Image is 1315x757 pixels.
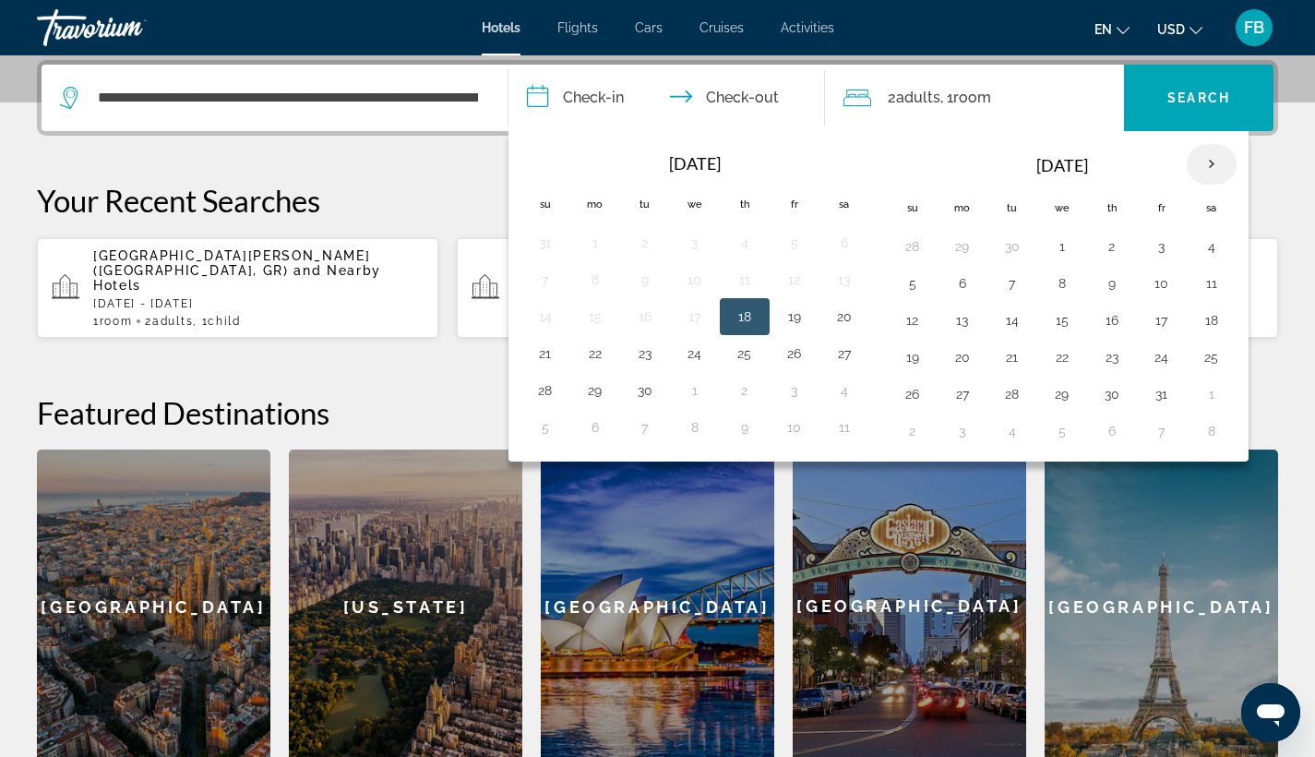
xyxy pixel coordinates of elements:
button: Day 2 [630,230,660,256]
button: Day 21 [998,344,1027,370]
button: Day 5 [780,230,809,256]
button: Day 14 [531,304,560,330]
button: Day 4 [830,378,859,403]
button: Change language [1094,16,1130,42]
span: Room [953,89,991,106]
button: Travelers: 2 adults, 0 children [825,65,1124,131]
button: Day 10 [680,267,710,293]
iframe: Bouton de lancement de la fenêtre de messagerie [1241,683,1300,742]
button: Day 9 [1097,270,1127,296]
button: Day 22 [580,341,610,366]
button: Day 6 [830,230,859,256]
button: Day 4 [1197,234,1226,259]
span: USD [1157,22,1185,37]
button: Day 7 [998,270,1027,296]
button: Day 8 [1197,418,1226,444]
button: Day 30 [1097,381,1127,407]
button: Day 29 [948,234,977,259]
span: en [1094,22,1112,37]
th: [DATE] [938,143,1187,187]
button: Day 26 [898,381,927,407]
button: Day 24 [1147,344,1177,370]
button: Day 5 [1047,418,1077,444]
a: Hotels [482,20,520,35]
span: Search [1167,90,1230,105]
button: Day 8 [680,415,710,440]
button: Day 3 [780,378,809,403]
span: [GEOGRAPHIC_DATA][PERSON_NAME] ([GEOGRAPHIC_DATA], GR) [93,248,370,278]
button: Day 10 [1147,270,1177,296]
button: [GEOGRAPHIC_DATA][PERSON_NAME] ([GEOGRAPHIC_DATA], GR) and Nearby Hotels[DATE] - [DATE]1Room2Adul... [37,237,438,339]
span: Child [208,315,240,328]
button: Day 19 [780,304,809,330]
button: Day 6 [948,270,977,296]
button: Day 7 [630,415,660,440]
button: Day 11 [830,415,859,440]
button: Day 24 [680,341,710,366]
button: Day 29 [580,378,610,403]
a: Flights [557,20,598,35]
button: Day 15 [580,304,610,330]
button: Search [1124,65,1273,131]
button: Day 27 [830,341,859,366]
button: Day 8 [580,267,610,293]
button: Day 1 [580,230,610,256]
button: Day 28 [998,381,1027,407]
button: Day 30 [630,378,660,403]
span: Cars [635,20,663,35]
button: Day 2 [1097,234,1127,259]
th: [DATE] [570,143,819,184]
button: Day 21 [531,341,560,366]
button: Day 26 [780,341,809,366]
a: Travorium [37,4,221,52]
button: Day 16 [1097,307,1127,333]
button: Day 20 [948,344,977,370]
span: FB [1244,18,1264,37]
button: Day 18 [1197,307,1226,333]
a: Cruises [699,20,744,35]
button: Day 4 [998,418,1027,444]
button: Day 18 [730,304,759,330]
button: Day 15 [1047,307,1077,333]
button: Day 23 [630,341,660,366]
button: Day 25 [1197,344,1226,370]
button: Day 7 [1147,418,1177,444]
button: Day 10 [780,415,809,440]
button: Day 20 [830,304,859,330]
a: Activities [781,20,834,35]
div: Search widget [42,65,1273,131]
button: Day 13 [948,307,977,333]
button: Day 31 [531,230,560,256]
button: Day 14 [998,307,1027,333]
span: Room [100,315,133,328]
button: Day 29 [1047,381,1077,407]
button: Day 22 [1047,344,1077,370]
button: Day 9 [630,267,660,293]
button: Day 8 [1047,270,1077,296]
button: Day 11 [730,267,759,293]
button: Day 12 [898,307,927,333]
button: Day 2 [898,418,927,444]
button: Day 23 [1097,344,1127,370]
button: Day 1 [680,378,710,403]
button: Day 17 [680,304,710,330]
button: Day 6 [580,415,610,440]
button: Day 16 [630,304,660,330]
button: Day 13 [830,267,859,293]
button: Day 2 [730,378,759,403]
button: Day 7 [531,267,560,293]
button: Day 28 [531,378,560,403]
button: Day 9 [730,415,759,440]
button: Check in and out dates [508,65,826,131]
button: Day 28 [898,234,927,259]
button: Day 19 [898,344,927,370]
span: Adults [152,315,193,328]
button: Day 25 [730,341,759,366]
button: Day 3 [1147,234,1177,259]
span: and Nearby Hotels [93,263,381,293]
span: 1 [93,315,132,328]
span: 2 [145,315,193,328]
